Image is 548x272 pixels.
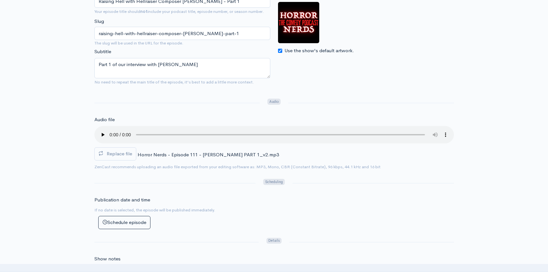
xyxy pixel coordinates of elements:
[94,27,270,40] input: title-of-episode
[263,179,284,185] span: Scheduling
[94,48,111,55] label: Subtitle
[94,79,254,85] small: No need to repeat the main title of the episode, it's best to add a little more context.
[267,99,281,105] span: Audio
[94,255,120,263] label: Show notes
[94,207,215,213] small: If no date is selected, the episode will be published immediately.
[94,196,150,204] label: Publication date and time
[94,18,104,25] label: Slug
[266,238,282,244] span: Details
[98,216,150,229] button: Schedule episode
[94,164,380,170] small: ZenCast recommends uploading an audio file exported from your editing software as: MP3, Mono, CBR...
[284,47,354,54] label: Use the show's default artwork.
[107,151,132,157] span: Replace file
[140,9,148,14] strong: not
[94,40,270,46] small: The slug will be used in the URL for the episode.
[138,151,279,158] span: Horror Nerds - Episode 111 - [PERSON_NAME] PART 1_v2.mp3
[94,116,115,123] label: Audio file
[94,9,264,14] small: Your episode title should include your podcast title, episode number, or season number.
[94,58,270,78] textarea: Part 1 of our interview with [PERSON_NAME]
